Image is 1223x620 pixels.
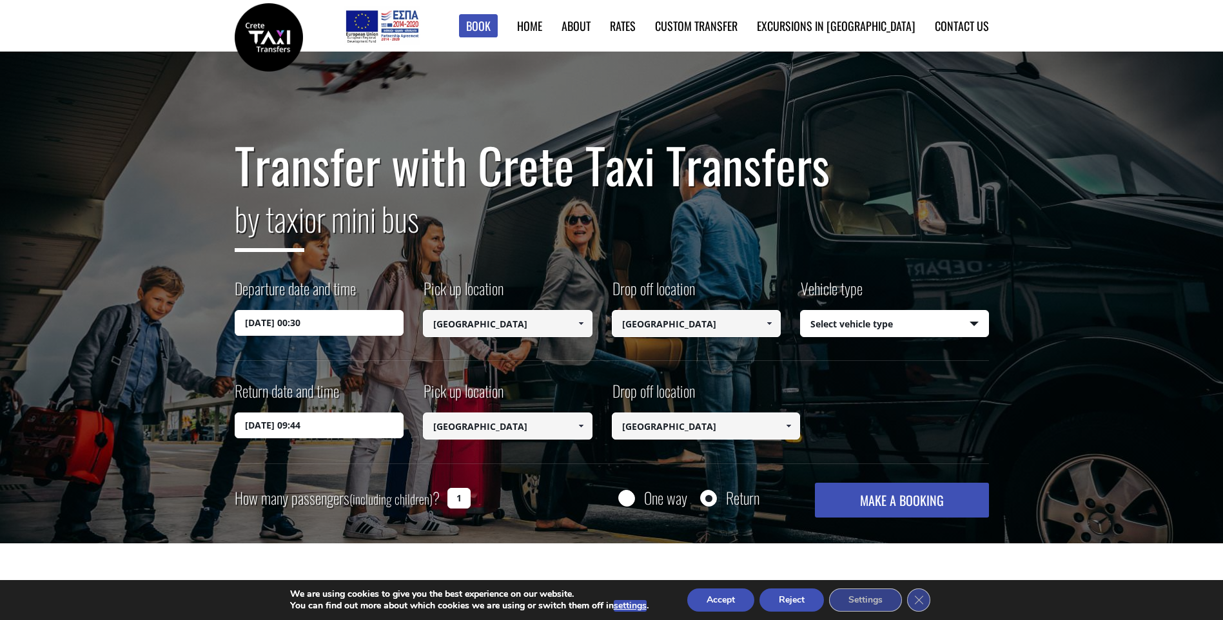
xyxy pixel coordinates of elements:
[907,588,930,612] button: Close GDPR Cookie Banner
[614,600,647,612] button: settings
[655,17,738,34] a: Custom Transfer
[423,310,592,337] input: Select pickup location
[687,588,754,612] button: Accept
[778,412,799,440] a: Show All Items
[423,277,504,310] label: Pick up location
[423,380,504,412] label: Pick up location
[610,17,636,34] a: Rates
[612,412,801,440] input: Select drop-off location
[644,490,687,506] label: One way
[235,29,303,43] a: Crete Taxi Transfers | Safe Taxi Transfer Services from to Heraklion Airport, Chania Airport, Ret...
[235,483,440,514] label: How many passengers ?
[349,489,433,509] small: (including children)
[815,483,988,518] button: MAKE A BOOKING
[235,138,989,192] h1: Transfer with Crete Taxi Transfers
[290,588,649,600] p: We are using cookies to give you the best experience on our website.
[726,490,759,506] label: Return
[800,277,863,310] label: Vehicle type
[459,14,498,38] a: Book
[235,192,989,262] h2: or mini bus
[829,588,902,612] button: Settings
[935,17,989,34] a: Contact us
[570,412,591,440] a: Show All Items
[562,17,591,34] a: About
[517,17,542,34] a: Home
[235,277,356,310] label: Departure date and time
[235,380,339,412] label: Return date and time
[612,277,695,310] label: Drop off location
[570,310,591,337] a: Show All Items
[759,588,824,612] button: Reject
[757,17,915,34] a: Excursions in [GEOGRAPHIC_DATA]
[801,311,988,338] span: Select vehicle type
[612,310,781,337] input: Select drop-off location
[235,194,304,252] span: by taxi
[344,6,420,45] img: e-bannersEUERDF180X90.jpg
[612,380,695,412] label: Drop off location
[235,3,303,72] img: Crete Taxi Transfers | Safe Taxi Transfer Services from to Heraklion Airport, Chania Airport, Ret...
[759,310,780,337] a: Show All Items
[423,412,592,440] input: Select pickup location
[290,600,649,612] p: You can find out more about which cookies we are using or switch them off in .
